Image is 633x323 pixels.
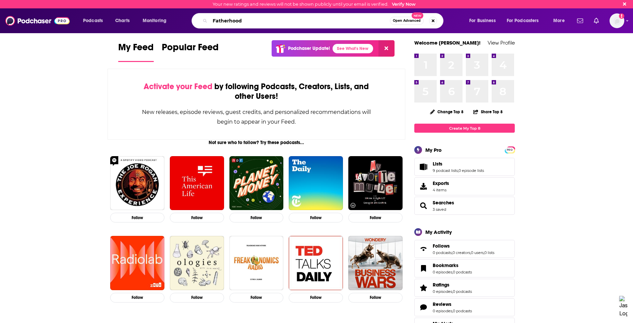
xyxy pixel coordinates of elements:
[170,156,224,210] img: This American Life
[289,156,343,210] a: The Daily
[452,270,453,274] span: ,
[348,293,403,303] button: Follow
[610,13,624,28] span: Logged in as kevinscottsmith
[348,236,403,290] img: Business Wars
[549,15,573,26] button: open menu
[433,309,452,313] a: 0 episodes
[433,301,451,307] span: Reviews
[143,16,166,25] span: Monitoring
[452,309,453,313] span: ,
[425,147,442,153] div: My Pro
[484,250,494,255] a: 0 lists
[170,293,224,303] button: Follow
[414,40,481,46] a: Welcome [PERSON_NAME]!
[433,180,449,186] span: Exports
[390,17,424,25] button: Open AdvancedNew
[502,15,549,26] button: open menu
[433,243,494,249] a: Follows
[110,236,164,290] img: Radiolab
[433,168,458,173] a: 9 podcast lists
[229,293,284,303] button: Follow
[170,236,224,290] img: Ologies with Alie Ward
[553,16,565,25] span: More
[425,229,452,235] div: My Activity
[433,161,484,167] a: Lists
[469,16,496,25] span: For Business
[289,213,343,222] button: Follow
[392,2,416,7] a: Verify Now
[433,289,452,294] a: 0 episodes
[433,161,442,167] span: Lists
[414,197,515,215] span: Searches
[118,42,154,57] span: My Feed
[417,201,430,210] a: Searches
[433,270,452,274] a: 0 episodes
[506,147,514,152] a: PRO
[433,282,449,288] span: Ratings
[465,15,504,26] button: open menu
[473,105,503,118] button: Share Top 8
[417,264,430,273] a: Bookmarks
[412,12,424,19] span: New
[470,250,471,255] span: ,
[591,15,602,26] a: Show notifications dropdown
[118,42,154,62] a: My Feed
[414,298,515,316] span: Reviews
[414,124,515,133] a: Create My Top 8
[348,156,403,210] img: My Favorite Murder with Karen Kilgariff and Georgia Hardstark
[333,44,373,53] a: See What's New
[488,40,515,46] a: View Profile
[417,182,430,191] span: Exports
[229,156,284,210] img: Planet Money
[170,213,224,222] button: Follow
[108,140,405,145] div: Not sure who to follow? Try these podcasts...
[393,19,421,22] span: Open Advanced
[433,282,472,288] a: Ratings
[144,81,212,91] span: Activate your Feed
[471,250,484,255] a: 0 users
[110,293,164,303] button: Follow
[78,15,112,26] button: open menu
[5,14,70,27] img: Podchaser - Follow, Share and Rate Podcasts
[115,16,130,25] span: Charts
[210,15,390,26] input: Search podcasts, credits, & more...
[417,162,430,172] a: Lists
[619,13,624,19] svg: Email not verified
[433,262,472,268] a: Bookmarks
[162,42,219,62] a: Popular Feed
[414,158,515,176] span: Lists
[433,243,450,249] span: Follows
[507,16,539,25] span: For Podcasters
[426,108,468,116] button: Change Top 8
[433,200,454,206] a: Searches
[417,283,430,293] a: Ratings
[433,250,452,255] a: 0 podcasts
[433,207,446,212] a: 3 saved
[213,2,416,7] div: Your new ratings and reviews will not be shown publicly until your email is verified.
[138,15,175,26] button: open menu
[453,289,472,294] a: 0 podcasts
[288,46,330,51] p: Podchaser Update!
[111,15,134,26] a: Charts
[229,236,284,290] img: Freakonomics Radio
[110,156,164,210] img: The Joe Rogan Experience
[452,250,470,255] a: 0 creators
[110,213,164,222] button: Follow
[289,293,343,303] button: Follow
[574,15,586,26] a: Show notifications dropdown
[141,82,371,101] div: by following Podcasts, Creators, Lists, and other Users!
[141,107,371,127] div: New releases, episode reviews, guest credits, and personalized recommendations will begin to appe...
